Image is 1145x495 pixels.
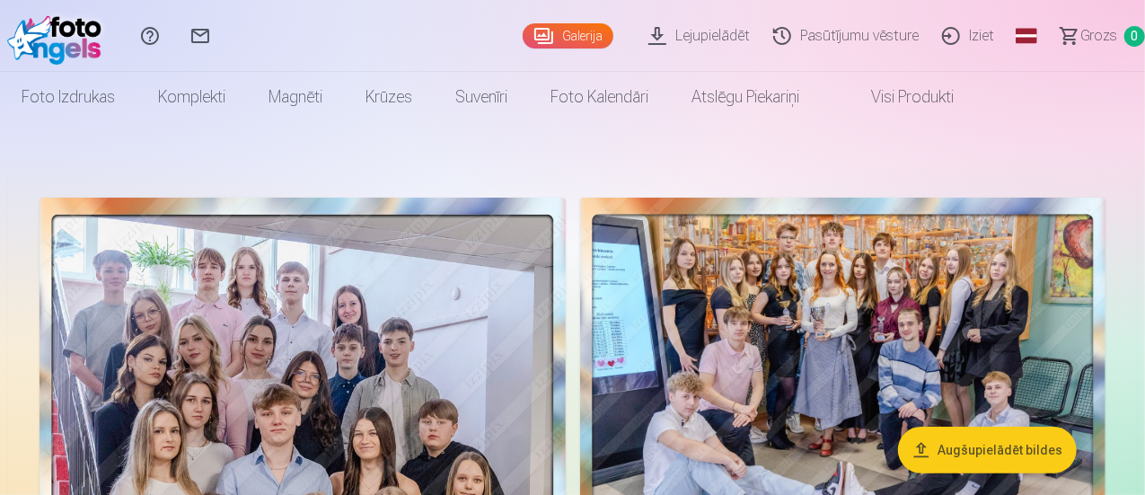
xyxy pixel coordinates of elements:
[344,72,434,122] a: Krūzes
[137,72,247,122] a: Komplekti
[1080,25,1117,47] span: Grozs
[898,427,1077,473] button: Augšupielādēt bildes
[247,72,344,122] a: Magnēti
[670,72,821,122] a: Atslēgu piekariņi
[1124,26,1145,47] span: 0
[7,7,110,65] img: /fa1
[821,72,975,122] a: Visi produkti
[434,72,529,122] a: Suvenīri
[523,23,613,49] a: Galerija
[529,72,670,122] a: Foto kalendāri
